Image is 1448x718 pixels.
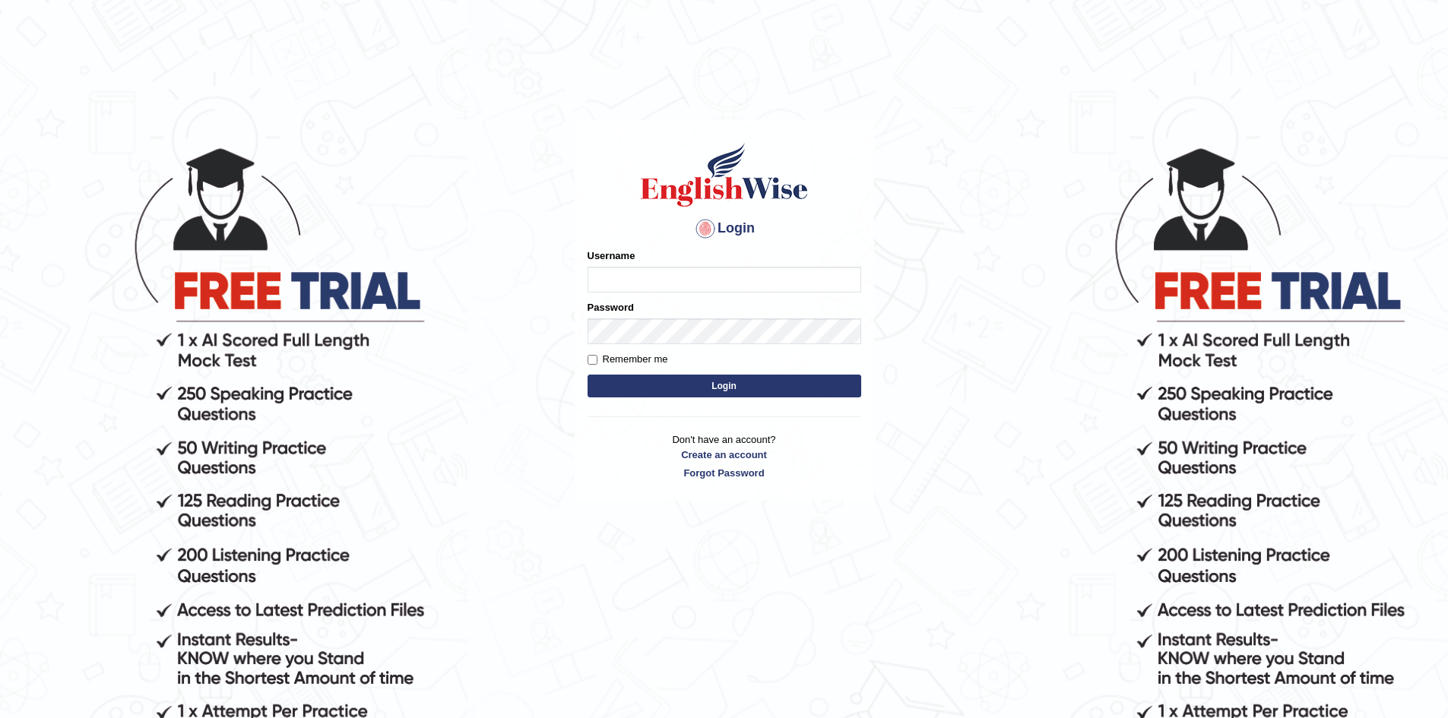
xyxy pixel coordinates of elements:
a: Create an account [588,448,861,462]
p: Don't have an account? [588,432,861,479]
label: Username [588,248,635,263]
label: Remember me [588,352,668,367]
input: Remember me [588,355,597,365]
button: Login [588,375,861,397]
h4: Login [588,217,861,241]
a: Forgot Password [588,466,861,480]
label: Password [588,300,634,315]
img: Logo of English Wise sign in for intelligent practice with AI [638,141,811,209]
